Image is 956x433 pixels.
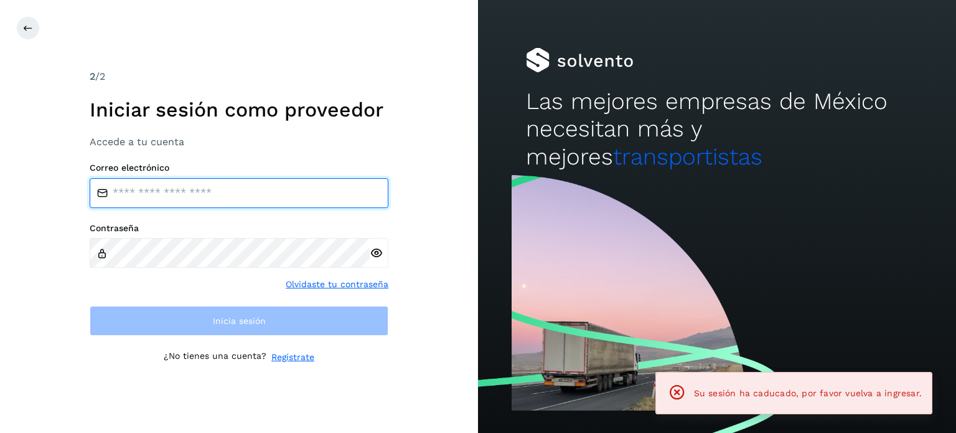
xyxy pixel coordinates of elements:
[213,316,266,325] span: Inicia sesión
[526,88,908,171] h2: Las mejores empresas de México necesitan más y mejores
[164,351,266,364] p: ¿No tienes una cuenta?
[90,98,388,121] h1: Iniciar sesión como proveedor
[271,351,314,364] a: Regístrate
[90,70,95,82] span: 2
[613,143,762,170] span: transportistas
[90,136,388,148] h3: Accede a tu cuenta
[90,223,388,234] label: Contraseña
[694,388,922,398] span: Su sesión ha caducado, por favor vuelva a ingresar.
[90,69,388,84] div: /2
[90,163,388,173] label: Correo electrónico
[286,278,388,291] a: Olvidaste tu contraseña
[90,306,388,336] button: Inicia sesión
